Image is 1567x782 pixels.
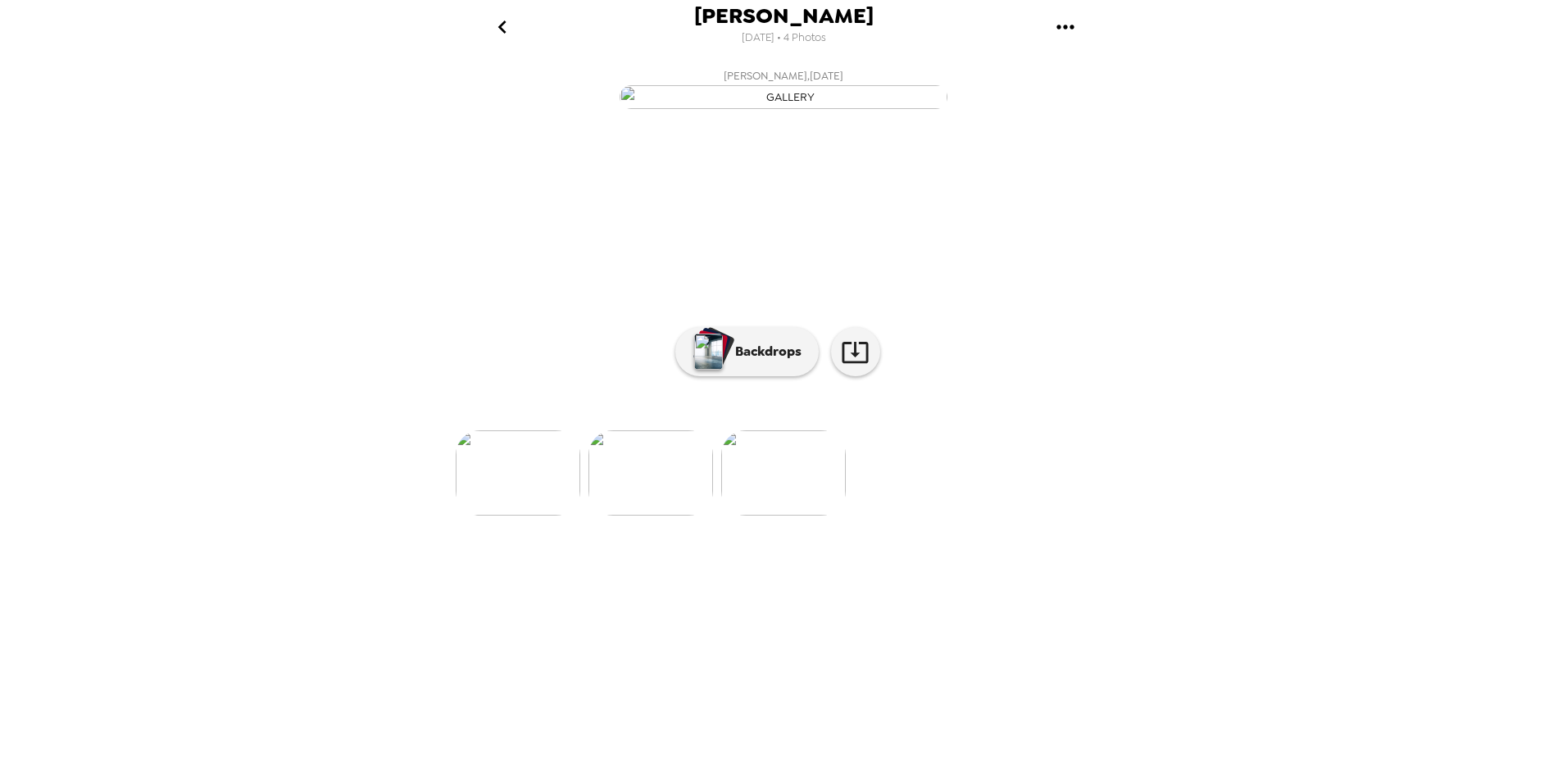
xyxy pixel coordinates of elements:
[724,66,843,85] span: [PERSON_NAME] , [DATE]
[675,327,819,376] button: Backdrops
[721,430,846,516] img: gallery
[742,27,826,49] span: [DATE] • 4 Photos
[456,430,580,516] img: gallery
[588,430,713,516] img: gallery
[694,5,874,27] span: [PERSON_NAME]
[456,61,1111,114] button: [PERSON_NAME],[DATE]
[727,342,802,361] p: Backdrops
[620,85,947,109] img: gallery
